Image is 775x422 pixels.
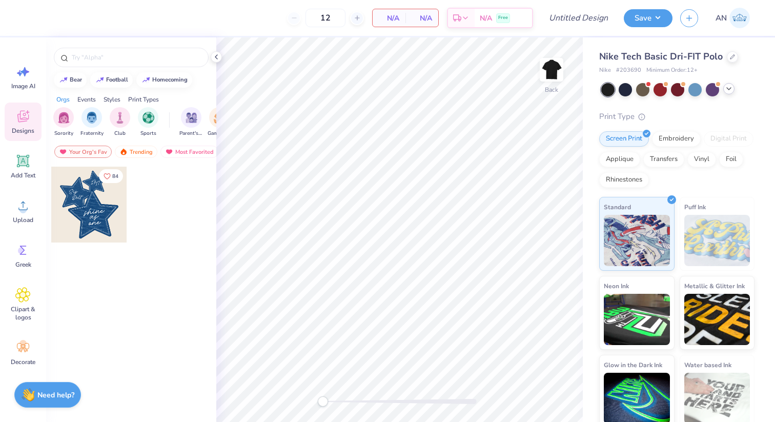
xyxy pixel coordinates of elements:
[140,130,156,137] span: Sports
[142,112,154,124] img: Sports Image
[138,107,158,137] div: filter for Sports
[541,8,616,28] input: Untitled Design
[599,152,640,167] div: Applique
[58,112,70,124] img: Sorority Image
[114,112,126,124] img: Club Image
[160,146,218,158] div: Most Favorited
[214,112,226,124] img: Game Day Image
[687,152,716,167] div: Vinyl
[599,172,649,188] div: Rhinestones
[498,14,508,22] span: Free
[305,9,345,27] input: – –
[37,390,74,400] strong: Need help?
[711,8,754,28] a: AN
[59,148,67,155] img: most_fav.gif
[11,82,35,90] span: Image AI
[379,13,399,24] span: N/A
[70,77,82,83] div: bear
[412,13,432,24] span: N/A
[186,112,197,124] img: Parent's Weekend Image
[106,77,128,83] div: football
[643,152,684,167] div: Transfers
[624,9,672,27] button: Save
[704,131,753,147] div: Digital Print
[480,13,492,24] span: N/A
[96,77,104,83] img: trend_line.gif
[54,146,112,158] div: Your Org's Fav
[71,52,202,63] input: Try "Alpha"
[604,359,662,370] span: Glow in the Dark Ink
[112,174,118,179] span: 84
[646,66,698,75] span: Minimum Order: 12 +
[716,12,727,24] span: AN
[684,359,731,370] span: Water based Ink
[599,111,754,123] div: Print Type
[541,59,562,80] img: Back
[179,107,203,137] button: filter button
[179,107,203,137] div: filter for Parent's Weekend
[90,72,133,88] button: football
[684,202,706,212] span: Puff Ink
[719,152,743,167] div: Foil
[11,358,35,366] span: Decorate
[604,294,670,345] img: Neon Ink
[99,169,123,183] button: Like
[136,72,192,88] button: homecoming
[115,146,157,158] div: Trending
[80,107,104,137] button: filter button
[6,305,40,321] span: Clipart & logos
[604,202,631,212] span: Standard
[179,130,203,137] span: Parent's Weekend
[77,95,96,104] div: Events
[599,66,611,75] span: Nike
[152,77,188,83] div: homecoming
[208,107,231,137] div: filter for Game Day
[110,107,130,137] div: filter for Club
[114,130,126,137] span: Club
[138,107,158,137] button: filter button
[684,280,745,291] span: Metallic & Glitter Ink
[652,131,701,147] div: Embroidery
[119,148,128,155] img: trending.gif
[545,85,558,94] div: Back
[684,215,750,266] img: Puff Ink
[54,130,73,137] span: Sorority
[128,95,159,104] div: Print Types
[13,216,33,224] span: Upload
[729,8,750,28] img: Ava Newman
[599,131,649,147] div: Screen Print
[110,107,130,137] button: filter button
[15,260,31,269] span: Greek
[59,77,68,83] img: trend_line.gif
[53,107,74,137] button: filter button
[12,127,34,135] span: Designs
[86,112,97,124] img: Fraternity Image
[142,77,150,83] img: trend_line.gif
[11,171,35,179] span: Add Text
[56,95,70,104] div: Orgs
[684,294,750,345] img: Metallic & Glitter Ink
[604,280,629,291] span: Neon Ink
[80,107,104,137] div: filter for Fraternity
[604,215,670,266] img: Standard
[599,50,723,63] span: Nike Tech Basic Dri-FIT Polo
[208,130,231,137] span: Game Day
[208,107,231,137] button: filter button
[165,148,173,155] img: most_fav.gif
[54,72,87,88] button: bear
[318,396,328,407] div: Accessibility label
[53,107,74,137] div: filter for Sorority
[104,95,120,104] div: Styles
[616,66,641,75] span: # 203690
[80,130,104,137] span: Fraternity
